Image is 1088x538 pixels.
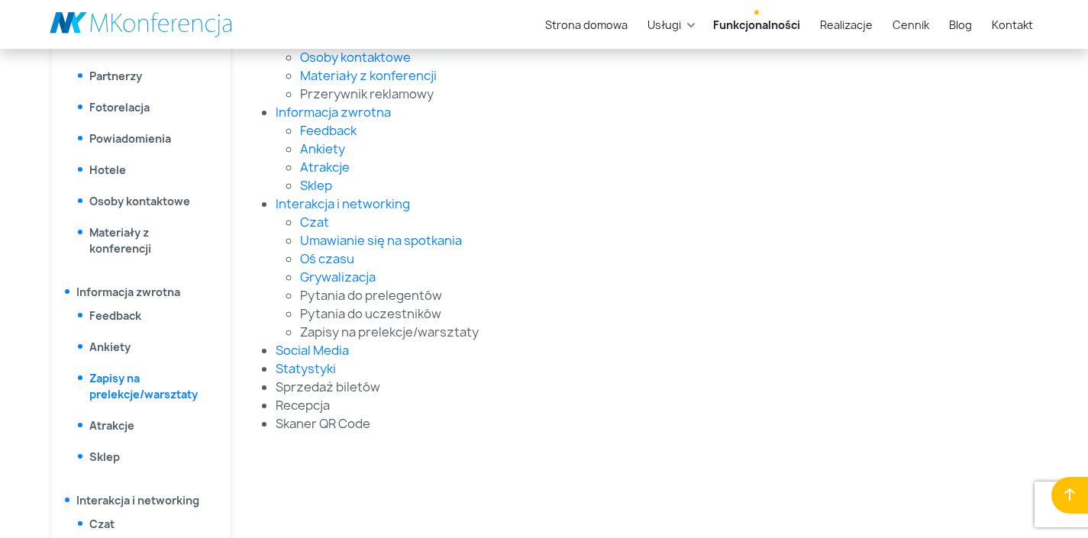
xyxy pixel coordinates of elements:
[276,104,391,121] a: Informacja zwrotna
[300,159,350,176] a: Atrakcje
[300,214,329,230] a: Czat
[276,396,989,414] li: Recepcja
[300,85,989,103] li: Przerywnik reklamowy
[276,414,989,433] li: Skaner QR Code
[539,11,634,39] a: Strona domowa
[276,195,410,212] a: Interakcja i networking
[300,304,989,323] li: Pytania do uczestników
[300,286,989,304] li: Pytania do prelegentów
[89,517,115,531] a: Czat
[89,340,131,354] a: Ankiety
[89,69,142,83] a: Partnerzy
[641,11,687,39] a: Usługi
[986,11,1039,39] a: Kontakt
[89,131,171,146] a: Powiadomienia
[300,250,354,267] a: Oś czasu
[89,100,150,114] a: Fotorelacja
[943,11,978,39] a: Blog
[300,122,357,139] a: Feedback
[76,493,199,507] a: Interakcja i networking
[300,269,376,285] a: Grywalizacja
[89,194,190,208] a: Osoby kontaktowe
[276,342,349,359] a: Social Media
[814,11,879,39] a: Realizacje
[300,232,462,249] a: Umawianie się na spotkania
[276,360,336,377] a: Statystyki
[300,49,411,66] a: Osoby kontaktowe
[300,67,437,84] a: Materiały z konferencji
[89,418,134,433] a: Atrakcje
[89,225,151,256] a: Materiały z konferencji
[300,177,332,194] a: Sklep
[276,378,989,396] li: Sprzedaż biletów
[707,11,806,39] a: Funkcjonalności
[89,163,126,177] a: Hotele
[300,323,989,341] li: Zapisy na prelekcje/warsztaty
[300,140,345,157] a: Ankiety
[886,11,935,39] a: Cennik
[76,285,180,299] a: Informacja zwrotna
[89,371,198,401] a: Zapisy na prelekcje/warsztaty
[1064,488,1075,501] img: Wróć do początku
[89,449,120,464] a: Sklep
[89,308,141,323] a: Feedback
